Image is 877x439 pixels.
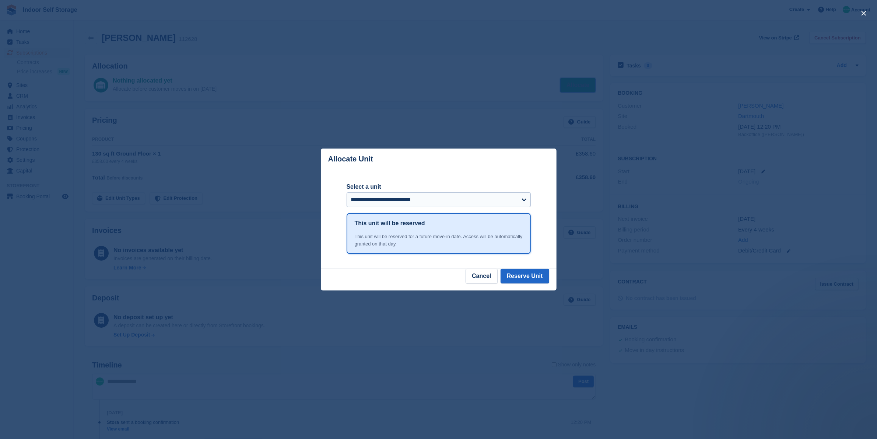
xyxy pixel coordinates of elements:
label: Select a unit [347,182,531,191]
div: This unit will be reserved for a future move-in date. Access will be automatically granted on tha... [355,233,523,247]
button: Reserve Unit [501,269,549,283]
button: Cancel [466,269,497,283]
button: close [858,7,870,19]
h1: This unit will be reserved [355,219,425,228]
p: Allocate Unit [328,155,373,163]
